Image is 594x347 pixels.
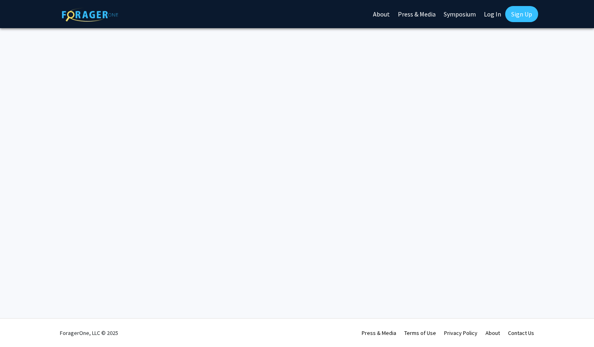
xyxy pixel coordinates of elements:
a: Terms of Use [404,329,436,337]
a: Sign Up [505,6,538,22]
a: Press & Media [362,329,396,337]
a: Contact Us [508,329,534,337]
a: Privacy Policy [444,329,477,337]
div: ForagerOne, LLC © 2025 [60,319,118,347]
a: About [485,329,500,337]
img: ForagerOne Logo [62,8,118,22]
